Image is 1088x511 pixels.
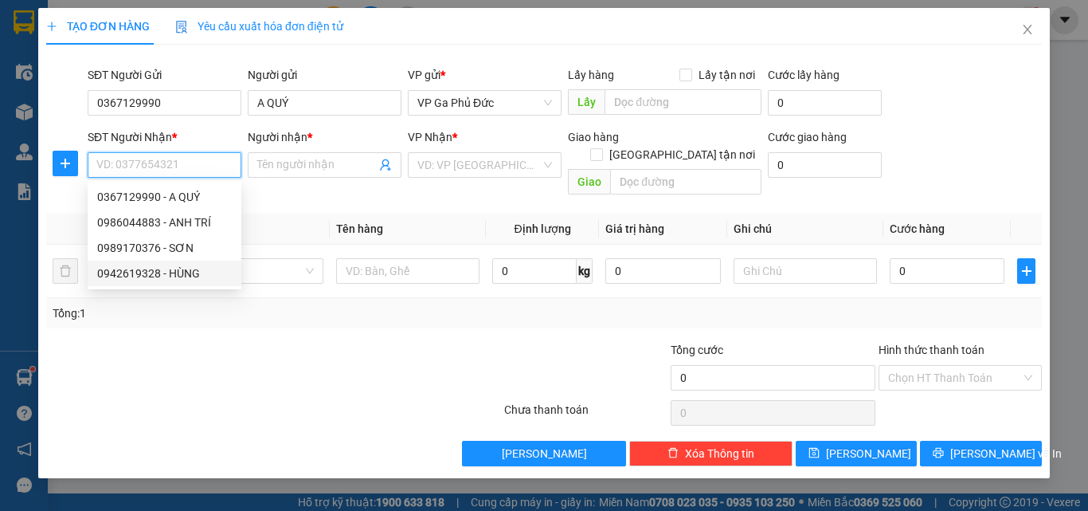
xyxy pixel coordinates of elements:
[568,69,614,81] span: Lấy hàng
[408,131,452,143] span: VP Nhận
[1018,265,1035,277] span: plus
[149,67,666,87] li: Số nhà [STREET_ADDRESS][PERSON_NAME]
[175,21,188,33] img: icon
[671,344,723,356] span: Tổng cước
[568,89,605,115] span: Lấy
[379,159,392,171] span: user-add
[796,441,918,466] button: save[PERSON_NAME]
[629,441,793,466] button: deleteXóa Thông tin
[826,445,911,462] span: [PERSON_NAME]
[53,157,77,170] span: plus
[175,20,343,33] span: Yêu cầu xuất hóa đơn điện tử
[879,344,984,356] label: Hình thức thanh toán
[88,184,241,210] div: 0367129990 - A QUÝ
[408,66,562,84] div: VP gửi
[685,445,754,462] span: Xóa Thông tin
[1005,8,1050,53] button: Close
[53,151,78,176] button: plus
[768,131,847,143] label: Cước giao hàng
[768,90,882,116] input: Cước lấy hàng
[514,222,570,235] span: Định lượng
[950,445,1062,462] span: [PERSON_NAME] và In
[88,210,241,235] div: 0986044883 - ANH TRÍ
[97,188,232,206] div: 0367129990 - A QUÝ
[768,69,839,81] label: Cước lấy hàng
[97,239,232,257] div: 0989170376 - SƠN
[248,66,401,84] div: Người gửi
[734,258,877,284] input: Ghi Chú
[97,214,232,231] div: 0986044883 - ANH TRÍ
[88,66,241,84] div: SĐT Người Gửi
[808,447,820,460] span: save
[577,258,593,284] span: kg
[53,305,421,322] div: Tổng: 1
[1021,23,1034,36] span: close
[667,447,679,460] span: delete
[248,128,401,146] div: Người nhận
[336,222,383,235] span: Tên hàng
[88,128,241,146] div: SĐT Người Nhận
[568,131,619,143] span: Giao hàng
[502,445,587,462] span: [PERSON_NAME]
[417,91,552,115] span: VP Ga Phủ Đức
[610,169,761,195] input: Dọc đường
[605,222,664,235] span: Giá trị hàng
[46,21,57,32] span: plus
[768,152,882,178] input: Cước giao hàng
[692,66,761,84] span: Lấy tận nơi
[462,441,625,466] button: [PERSON_NAME]
[890,222,945,235] span: Cước hàng
[190,259,314,283] span: Khác
[46,20,150,33] span: TẠO ĐƠN HÀNG
[727,214,883,245] th: Ghi chú
[88,235,241,261] div: 0989170376 - SƠN
[605,258,720,284] input: 0
[194,18,622,62] b: Công ty TNHH Trọng Hiếu Phú Thọ - Nam Cường Limousine
[88,261,241,286] div: 0942619328 - HÙNG
[149,87,666,107] li: Hotline: 1900400028
[336,258,479,284] input: VD: Bàn, Ghế
[568,169,610,195] span: Giao
[53,258,78,284] button: delete
[97,265,232,282] div: 0942619328 - HÙNG
[603,146,761,163] span: [GEOGRAPHIC_DATA] tận nơi
[933,447,944,460] span: printer
[920,441,1042,466] button: printer[PERSON_NAME] và In
[503,401,669,429] div: Chưa thanh toán
[1017,258,1035,284] button: plus
[605,89,761,115] input: Dọc đường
